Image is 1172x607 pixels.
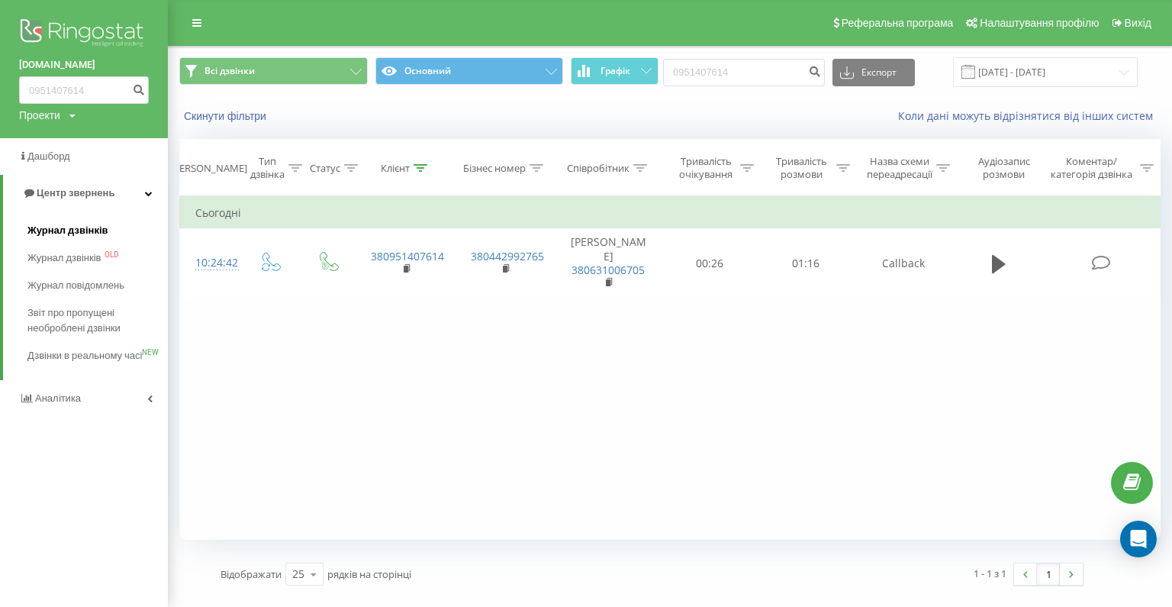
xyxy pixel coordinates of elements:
button: Скинути фільтри [179,109,274,123]
a: 1 [1037,563,1060,585]
td: 00:26 [662,228,758,299]
div: 10:24:42 [195,248,226,278]
div: Open Intercom Messenger [1120,521,1157,557]
span: Відображати [221,567,282,581]
span: Звіт про пропущені необроблені дзвінки [27,305,160,336]
input: Пошук за номером [19,76,149,104]
div: Бізнес номер [463,162,526,175]
div: Тип дзвінка [250,155,285,181]
button: Експорт [832,59,915,86]
div: Назва схеми переадресації [867,155,932,181]
a: Звіт про пропущені необроблені дзвінки [27,299,168,342]
a: Журнал повідомлень [27,272,168,299]
a: 380631006705 [572,263,645,277]
span: Журнал дзвінків [27,250,101,266]
button: Графік [571,57,658,85]
span: Дашборд [27,150,70,162]
div: Співробітник [567,162,629,175]
span: Дзвінки в реальному часі [27,348,142,363]
div: Проекти [19,108,60,123]
div: Тривалість розмови [771,155,832,181]
div: [PERSON_NAME] [170,162,247,175]
a: Дзвінки в реальному часіNEW [27,342,168,370]
a: 380442992765 [471,249,544,263]
div: 25 [292,567,304,582]
div: Коментар/категорія дзвінка [1047,155,1136,181]
span: Всі дзвінки [204,65,255,77]
span: Аналiтика [35,392,81,404]
span: Вихід [1125,17,1151,29]
td: Сьогодні [180,198,1161,228]
a: 380951407614 [371,249,444,263]
span: Реферальна програма [842,17,954,29]
span: рядків на сторінці [327,567,411,581]
a: [DOMAIN_NAME] [19,57,149,73]
img: Ringostat logo [19,15,149,53]
span: Журнал дзвінків [27,223,108,238]
button: Основний [375,57,564,85]
div: Аудіозапис розмови [967,155,1041,181]
input: Пошук за номером [663,59,825,86]
div: 1 - 1 з 1 [974,566,1006,581]
span: Журнал повідомлень [27,278,124,293]
span: Налаштування профілю [980,17,1099,29]
a: Коли дані можуть відрізнятися вiд інших систем [898,108,1161,123]
div: Клієнт [381,162,410,175]
button: Всі дзвінки [179,57,368,85]
td: [PERSON_NAME] [555,228,662,299]
a: Журнал дзвінків [27,217,168,244]
div: Статус [310,162,340,175]
div: Тривалість очікування [676,155,737,181]
a: Центр звернень [3,175,168,211]
a: Журнал дзвінківOLD [27,244,168,272]
td: Callback [854,228,953,299]
span: Центр звернень [37,187,114,199]
span: Графік [600,66,630,76]
td: 01:16 [758,228,853,299]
